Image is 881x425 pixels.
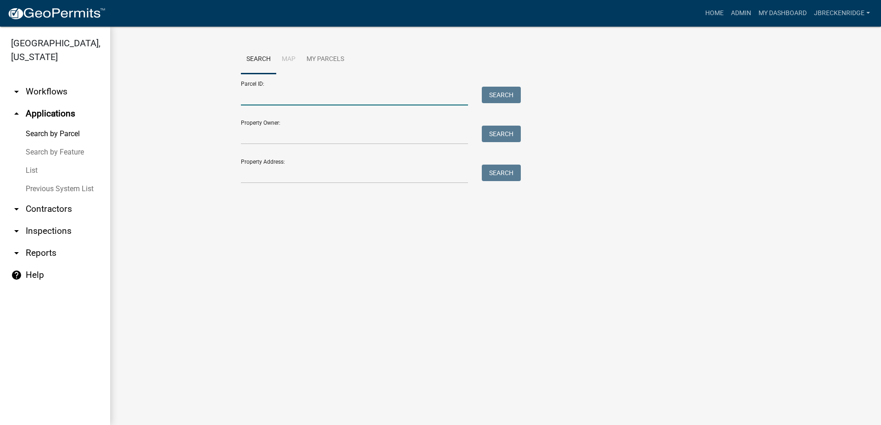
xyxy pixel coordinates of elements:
i: arrow_drop_down [11,86,22,97]
a: Home [702,5,727,22]
a: Jbreckenridge [810,5,874,22]
a: Search [241,45,276,74]
i: arrow_drop_down [11,204,22,215]
i: arrow_drop_up [11,108,22,119]
button: Search [482,87,521,103]
button: Search [482,165,521,181]
a: My Dashboard [755,5,810,22]
a: Admin [727,5,755,22]
i: arrow_drop_down [11,248,22,259]
i: help [11,270,22,281]
button: Search [482,126,521,142]
i: arrow_drop_down [11,226,22,237]
a: My Parcels [301,45,350,74]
